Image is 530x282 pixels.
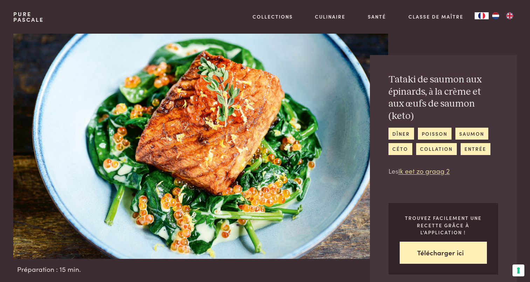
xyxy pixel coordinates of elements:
a: EN [503,12,517,19]
a: collation [416,143,457,155]
a: Culinaire [315,13,345,20]
a: saumon [455,128,488,139]
div: Language [475,12,489,19]
img: Tataki de saumon aux épinards, à la crème et aux œufs de saumon (keto) [13,34,388,259]
a: Télécharger ici [400,242,487,264]
a: Ik eet zo graag 2 [398,166,450,175]
a: poisson [418,128,452,139]
h2: Tataki de saumon aux épinards, à la crème et aux œufs de saumon (keto) [388,74,498,122]
a: Classe de maître [408,13,463,20]
a: entrée [461,143,490,155]
a: PurePascale [13,11,44,22]
a: Collections [253,13,293,20]
aside: Language selected: Français [475,12,517,19]
a: Santé [368,13,386,20]
ul: Language list [489,12,517,19]
a: céto [388,143,412,155]
p: Trouvez facilement une recette grâce à l'application ! [400,214,487,236]
a: FR [475,12,489,19]
a: NL [489,12,503,19]
span: Préparation : 15 min. [17,264,81,274]
a: dîner [388,128,414,139]
button: Vos préférences en matière de consentement pour les technologies de suivi [512,264,524,276]
p: Les [388,166,498,176]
